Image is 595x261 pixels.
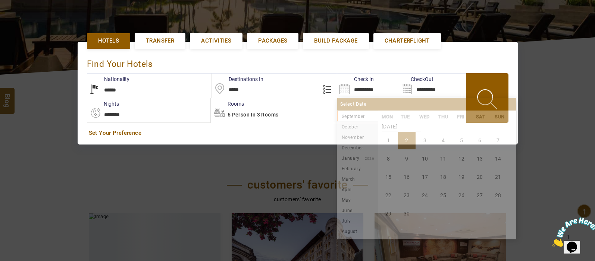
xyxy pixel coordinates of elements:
[314,37,357,45] span: Build Package
[397,113,416,121] li: TUE
[337,163,378,174] li: February
[416,168,434,186] li: Wednesday, 17 September 2025
[337,74,400,98] input: Search
[435,168,452,186] li: Thursday, 18 September 2025
[398,205,416,223] li: Tuesday, 30 September 2025
[337,195,378,205] li: May
[380,150,397,168] li: Monday, 8 September 2025
[453,150,470,168] li: Friday, 12 September 2025
[337,98,516,111] div: Select Date
[471,150,489,168] li: Saturday, 13 September 2025
[380,205,397,223] li: Monday, 29 September 2025
[258,37,287,45] span: Packages
[453,187,470,204] li: Friday, 26 September 2025
[471,168,489,186] li: Saturday, 20 September 2025
[337,215,378,226] li: July
[337,205,378,215] li: June
[360,156,375,161] small: 2026
[337,174,378,184] li: March
[303,33,369,49] a: Build Package
[201,37,231,45] span: Activities
[3,3,6,9] span: 1
[373,33,441,49] a: Charterflight
[398,132,416,149] li: Tuesday, 2 September 2025
[400,74,462,98] input: Search
[337,132,378,142] li: November
[337,142,378,153] li: December
[87,75,129,83] label: Nationality
[416,187,434,204] li: Wednesday, 24 September 2025
[380,168,397,186] li: Monday, 15 September 2025
[380,132,397,149] li: Monday, 1 September 2025
[337,184,378,195] li: April
[398,150,416,168] li: Tuesday, 9 September 2025
[228,112,279,118] span: 6 Person in 3 Rooms
[472,113,491,121] li: SAT
[87,100,119,108] label: nights
[247,33,298,49] a: Packages
[385,37,430,45] span: Charterflight
[87,51,508,73] div: Find Your Hotels
[337,111,378,121] li: September
[190,33,242,49] a: Activities
[435,187,452,204] li: Thursday, 25 September 2025
[489,132,507,149] li: Sunday, 7 September 2025
[549,214,595,250] iframe: chat widget
[337,226,378,236] li: August
[435,132,452,149] li: Thursday, 4 September 2025
[146,37,174,45] span: Transfer
[400,75,433,83] label: CheckOut
[416,132,434,149] li: Wednesday, 3 September 2025
[435,150,452,168] li: Thursday, 11 September 2025
[416,150,434,168] li: Wednesday, 10 September 2025
[135,33,185,49] a: Transfer
[89,129,507,137] a: Set Your Preference
[98,37,119,45] span: Hotels
[211,100,244,108] label: Rooms
[382,118,421,131] strong: [DATE]
[489,150,507,168] li: Sunday, 14 September 2025
[398,187,416,204] li: Tuesday, 23 September 2025
[489,168,507,186] li: Sunday, 21 September 2025
[471,132,489,149] li: Saturday, 6 September 2025
[87,33,130,49] a: Hotels
[364,115,417,119] small: 2025
[453,113,472,121] li: FRI
[471,187,489,204] li: Saturday, 27 September 2025
[491,113,510,121] li: SUN
[434,113,453,121] li: THU
[398,168,416,186] li: Tuesday, 16 September 2025
[337,121,378,132] li: October
[416,113,435,121] li: WED
[380,187,397,204] li: Monday, 22 September 2025
[453,132,470,149] li: Friday, 5 September 2025
[337,75,374,83] label: Check In
[337,153,378,163] li: January
[3,3,49,32] img: Chat attention grabber
[212,75,263,83] label: Destinations In
[489,187,507,204] li: Sunday, 28 September 2025
[378,113,397,121] li: MON
[453,168,470,186] li: Friday, 19 September 2025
